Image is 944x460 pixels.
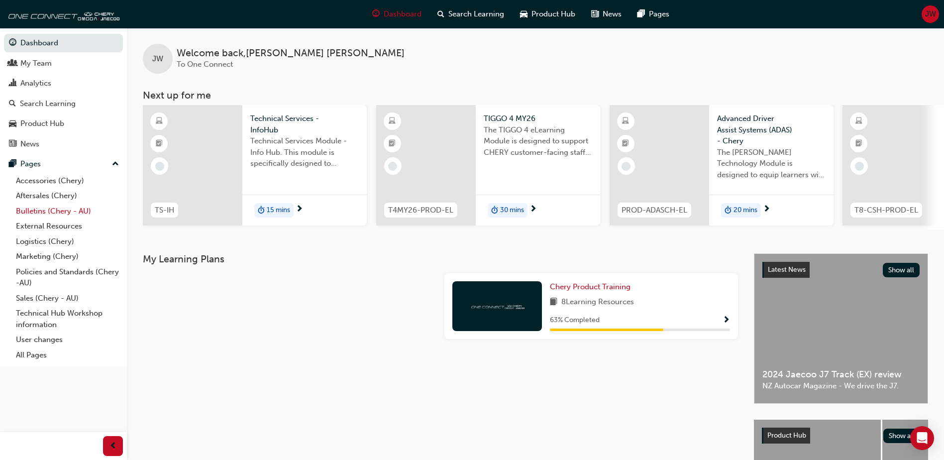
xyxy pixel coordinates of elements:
[9,119,16,128] span: car-icon
[583,4,629,24] a: news-iconNews
[622,137,629,150] span: booktick-icon
[9,59,16,68] span: people-icon
[20,98,76,110] div: Search Learning
[4,135,123,153] a: News
[12,332,123,347] a: User changes
[629,4,677,24] a: pages-iconPages
[854,205,918,216] span: T8-CSH-PROD-EL
[855,162,864,171] span: learningRecordVerb_NONE-icon
[12,204,123,219] a: Bulletins (Chery - AU)
[250,135,359,169] span: Technical Services Module - Info Hub. This module is specifically designed to address the require...
[4,95,123,113] a: Search Learning
[12,264,123,291] a: Policies and Standards (Chery -AU)
[767,431,806,440] span: Product Hub
[4,32,123,155] button: DashboardMy TeamAnalyticsSearch LearningProduct HubNews
[364,4,429,24] a: guage-iconDashboard
[267,205,290,216] span: 15 mins
[723,314,730,327] button: Show Progress
[855,115,862,128] span: learningResourceType_ELEARNING-icon
[717,147,826,181] span: The [PERSON_NAME] Technology Module is designed to equip learners with essential knowledge about ...
[155,162,164,171] span: learningRecordVerb_NONE-icon
[12,249,123,264] a: Marketing (Chery)
[910,426,934,450] div: Open Intercom Messenger
[4,155,123,173] button: Pages
[9,140,16,149] span: news-icon
[177,60,233,69] span: To One Connect
[143,253,738,265] h3: My Learning Plans
[152,53,163,65] span: JW
[143,105,367,226] a: TS-IHTechnical Services - InfoHubTechnical Services Module - Info Hub. This module is specificall...
[429,4,512,24] a: search-iconSearch Learning
[4,74,123,93] a: Analytics
[520,8,527,20] span: car-icon
[388,162,397,171] span: learningRecordVerb_NONE-icon
[484,124,592,158] span: The TIGGO 4 eLearning Module is designed to support CHERY customer-facing staff with the product ...
[389,115,396,128] span: learningResourceType_ELEARNING-icon
[156,115,163,128] span: learningResourceType_ELEARNING-icon
[512,4,583,24] a: car-iconProduct Hub
[20,78,51,89] div: Analytics
[12,347,123,363] a: All Pages
[155,205,174,216] span: TS-IH
[4,54,123,73] a: My Team
[177,48,405,59] span: Welcome back , [PERSON_NAME] [PERSON_NAME]
[156,137,163,150] span: booktick-icon
[296,205,303,214] span: next-icon
[9,160,16,169] span: pages-icon
[5,4,119,24] img: oneconnect
[4,34,123,52] a: Dashboard
[762,428,920,444] a: Product HubShow all
[491,204,498,217] span: duration-icon
[9,39,16,48] span: guage-icon
[734,205,757,216] span: 20 mins
[12,188,123,204] a: Aftersales (Chery)
[376,105,600,226] a: T4MY26-PROD-ELTIGGO 4 MY26The TIGGO 4 eLearning Module is designed to support CHERY customer-faci...
[250,113,359,135] span: Technical Services - InfoHub
[437,8,444,20] span: search-icon
[622,205,687,216] span: PROD-ADASCH-EL
[883,263,920,277] button: Show all
[622,162,630,171] span: learningRecordVerb_NONE-icon
[384,8,421,20] span: Dashboard
[762,369,920,380] span: 2024 Jaecoo J7 Track (EX) review
[550,315,600,326] span: 63 % Completed
[109,440,117,453] span: prev-icon
[258,204,265,217] span: duration-icon
[762,380,920,392] span: NZ Autocar Magazine - We drive the J7.
[12,306,123,332] a: Technical Hub Workshop information
[529,205,537,214] span: next-icon
[925,8,936,20] span: JW
[20,158,41,170] div: Pages
[112,158,119,171] span: up-icon
[20,58,52,69] div: My Team
[9,100,16,109] span: search-icon
[448,8,504,20] span: Search Learning
[591,8,599,20] span: news-icon
[725,204,732,217] span: duration-icon
[855,137,862,150] span: booktick-icon
[883,429,921,443] button: Show all
[12,219,123,234] a: External Resources
[127,90,944,101] h3: Next up for me
[20,118,64,129] div: Product Hub
[622,115,629,128] span: learningResourceType_ELEARNING-icon
[723,316,730,325] span: Show Progress
[550,282,630,291] span: Chery Product Training
[9,79,16,88] span: chart-icon
[12,173,123,189] a: Accessories (Chery)
[12,291,123,306] a: Sales (Chery - AU)
[717,113,826,147] span: Advanced Driver Assist Systems (ADAS) - Chery
[610,105,834,226] a: PROD-ADASCH-ELAdvanced Driver Assist Systems (ADAS) - CheryThe [PERSON_NAME] Technology Module is...
[763,205,770,214] span: next-icon
[550,296,557,309] span: book-icon
[12,234,123,249] a: Logistics (Chery)
[484,113,592,124] span: TIGGO 4 MY26
[470,301,524,311] img: oneconnect
[388,205,453,216] span: T4MY26-PROD-EL
[561,296,634,309] span: 8 Learning Resources
[603,8,622,20] span: News
[754,253,928,404] a: Latest NewsShow all2024 Jaecoo J7 Track (EX) reviewNZ Autocar Magazine - We drive the J7.
[531,8,575,20] span: Product Hub
[550,281,634,293] a: Chery Product Training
